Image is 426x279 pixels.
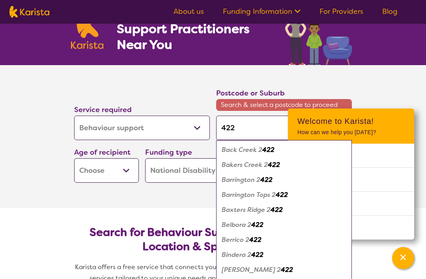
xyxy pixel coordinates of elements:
[220,172,348,187] div: Barrington 2422
[288,109,414,240] div: Channel Menu
[223,7,301,16] a: Funding Information
[249,236,262,244] em: 422
[216,116,352,140] input: Type
[220,247,348,262] div: Bindera 2422
[74,148,131,157] label: Age of recipient
[220,232,348,247] div: Berrico 2422
[80,225,346,254] h2: Search for Behaviour Support Practitioners by Location & Specific Needs
[216,88,285,98] label: Postcode or Suburb
[271,206,283,214] em: 422
[281,266,293,274] em: 422
[382,7,398,16] a: Blog
[222,266,281,274] em: [PERSON_NAME] 2
[220,157,348,172] div: Bakers Creek 2422
[222,146,262,154] em: Back Creek 2
[174,7,204,16] a: About us
[262,146,275,154] em: 422
[222,251,251,259] em: Bindera 2
[268,161,280,169] em: 422
[145,148,192,157] label: Funding type
[222,236,249,244] em: Berrico 2
[220,262,348,277] div: Bowman 2422
[222,176,260,184] em: Barrington 2
[297,129,405,136] p: How can we help you [DATE]?
[9,6,49,18] img: Karista logo
[220,202,348,217] div: Baxters Ridge 2422
[222,161,268,169] em: Bakers Creek 2
[216,99,352,111] span: Search & select a postcode to proceed
[220,187,348,202] div: Barrington Tops 2422
[297,116,405,126] h2: Welcome to Karista!
[117,5,269,52] h1: Find NDIS Behaviour Support Practitioners Near You
[392,247,414,269] button: Channel Menu
[251,221,263,229] em: 422
[220,217,348,232] div: Belbora 2422
[276,191,288,199] em: 422
[319,7,363,16] a: For Providers
[222,206,271,214] em: Baxters Ridge 2
[71,6,103,49] img: Karista logo
[220,142,348,157] div: Back Creek 2422
[222,191,276,199] em: Barrington Tops 2
[260,176,273,184] em: 422
[222,221,251,229] em: Belbora 2
[74,105,132,114] label: Service required
[251,251,263,259] em: 422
